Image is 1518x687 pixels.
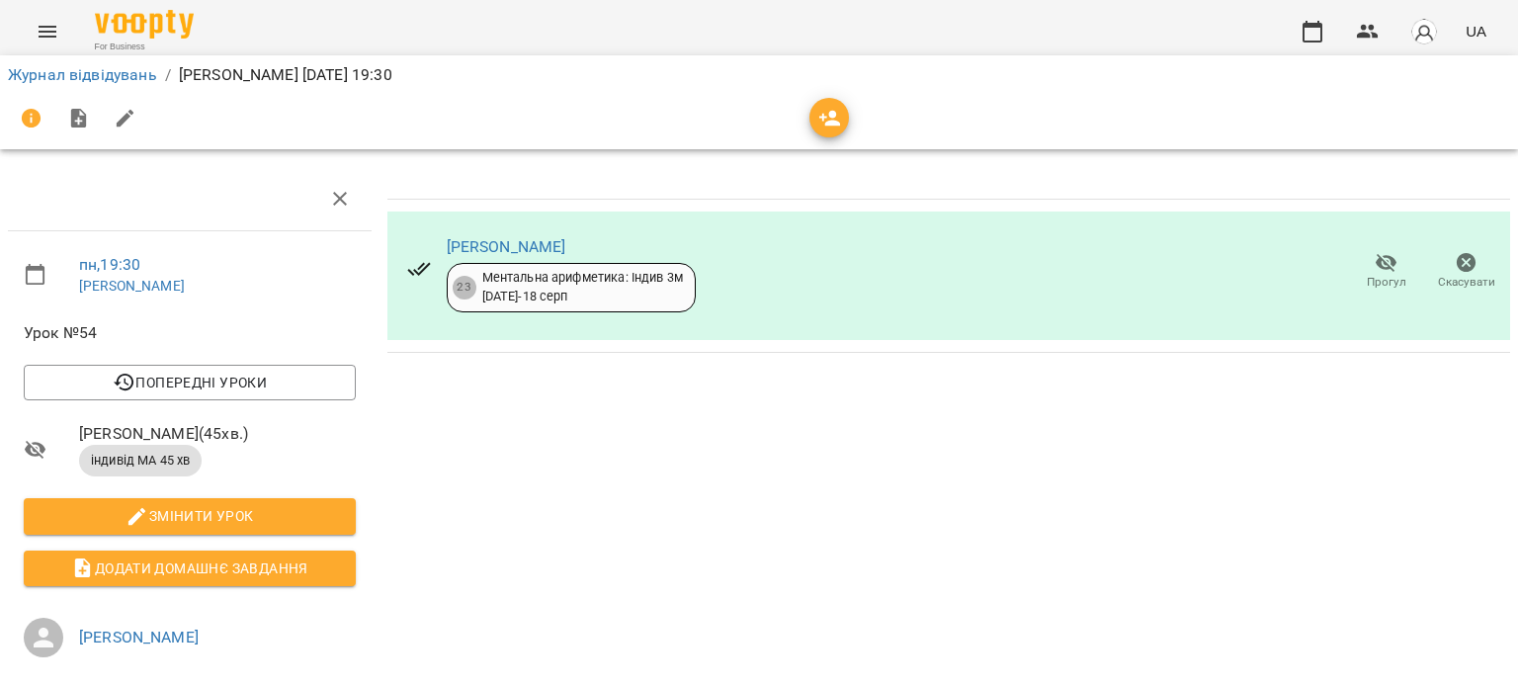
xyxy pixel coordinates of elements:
[482,269,683,305] div: Ментальна арифметика: Індив 3м [DATE] - 18 серп
[1367,274,1406,291] span: Прогул
[40,371,340,394] span: Попередні уроки
[165,63,171,87] li: /
[1466,21,1486,42] span: UA
[1410,18,1438,45] img: avatar_s.png
[79,452,202,470] span: індивід МА 45 хв
[79,278,185,294] a: [PERSON_NAME]
[79,628,199,646] a: [PERSON_NAME]
[1346,244,1426,300] button: Прогул
[8,65,157,84] a: Журнал відвідувань
[24,365,356,400] button: Попередні уроки
[8,63,1510,87] nav: breadcrumb
[24,8,71,55] button: Menu
[40,504,340,528] span: Змінити урок
[95,10,194,39] img: Voopty Logo
[40,557,340,580] span: Додати домашнє завдання
[95,41,194,53] span: For Business
[1426,244,1506,300] button: Скасувати
[24,321,356,345] span: Урок №54
[79,422,356,446] span: [PERSON_NAME] ( 45 хв. )
[24,551,356,586] button: Додати домашнє завдання
[447,237,566,256] a: [PERSON_NAME]
[1438,274,1495,291] span: Скасувати
[79,255,140,274] a: пн , 19:30
[24,498,356,534] button: Змінити урок
[453,276,476,300] div: 23
[179,63,392,87] p: [PERSON_NAME] [DATE] 19:30
[1458,13,1494,49] button: UA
